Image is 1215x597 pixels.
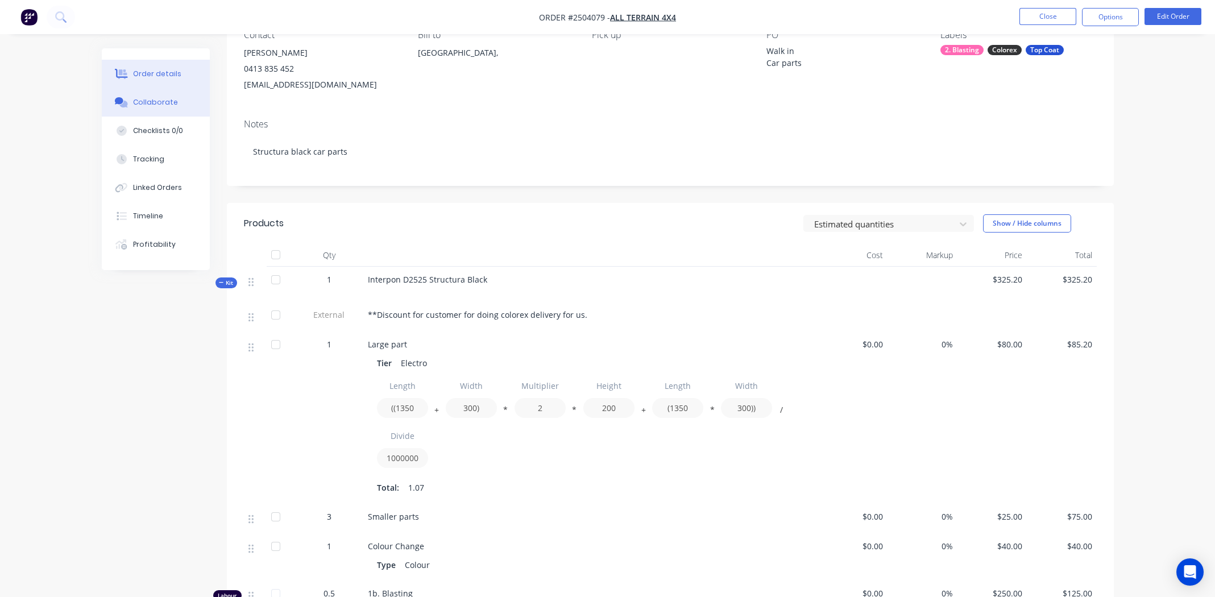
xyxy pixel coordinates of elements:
div: Checklists 0/0 [133,126,183,136]
input: Label [721,376,772,396]
button: Edit Order [1144,8,1201,25]
div: Pick up [592,30,748,40]
span: $40.00 [1031,540,1092,552]
input: Label [652,376,703,396]
div: Electro [396,355,432,371]
span: Colour Change [368,541,424,552]
div: [GEOGRAPHIC_DATA], [418,45,574,61]
button: Collaborate [102,88,210,117]
div: 0413 835 452 [244,61,400,77]
span: $0.00 [823,511,884,523]
div: [PERSON_NAME] [244,45,400,61]
span: $325.20 [1031,273,1092,285]
span: $80.00 [962,338,1023,350]
div: Tier [377,355,396,371]
input: Label [446,376,497,396]
span: Interpon D2525 Structura Black [368,274,487,285]
span: Kit [219,279,234,287]
span: Smaller parts [368,511,419,522]
button: Tracking [102,145,210,173]
button: Timeline [102,202,210,230]
div: PO [766,30,922,40]
span: 1 [327,273,331,285]
div: Type [377,557,400,573]
div: Bill to [418,30,574,40]
div: Timeline [133,211,163,221]
div: Total [1027,244,1097,267]
span: **Discount for customer for doing colorex delivery for us. [368,309,587,320]
span: 3 [327,511,331,523]
div: Walk in Car parts [766,45,909,69]
div: Linked Orders [133,183,182,193]
div: [PERSON_NAME]0413 835 452[EMAIL_ADDRESS][DOMAIN_NAME] [244,45,400,93]
button: Show / Hide columns [983,214,1071,233]
div: Markup [888,244,957,267]
img: Factory [20,9,38,26]
div: Structura black car parts [244,134,1097,169]
span: 1 [327,540,331,552]
button: Checklists 0/0 [102,117,210,145]
button: Profitability [102,230,210,259]
div: Profitability [133,239,176,250]
input: Value [377,448,428,468]
a: All Terrain 4x4 [610,12,676,23]
div: Contact [244,30,400,40]
span: 1 [327,338,331,350]
span: $75.00 [1031,511,1092,523]
span: $0.00 [823,338,884,350]
span: $325.20 [962,273,1023,285]
div: Price [957,244,1027,267]
div: Notes [244,119,1097,130]
div: Tracking [133,154,164,164]
div: Top Coat [1026,45,1064,55]
div: Qty [295,244,363,267]
span: $40.00 [962,540,1023,552]
div: Cost [818,244,888,267]
input: Value [583,398,635,418]
span: Order #2504079 - [539,12,610,23]
span: 0% [892,338,953,350]
span: 1.07 [408,482,424,494]
button: Order details [102,60,210,88]
span: Total: [377,482,399,494]
span: $85.20 [1031,338,1092,350]
button: + [638,408,649,416]
span: $25.00 [962,511,1023,523]
div: Order details [133,69,181,79]
div: Products [244,217,284,230]
div: Colour [400,557,434,573]
div: [GEOGRAPHIC_DATA], [418,45,574,81]
input: Value [515,398,566,418]
input: Label [583,376,635,396]
input: Value [652,398,703,418]
span: External [300,309,359,321]
div: 2. Blasting [940,45,984,55]
button: Options [1082,8,1139,26]
button: Close [1019,8,1076,25]
input: Value [377,398,428,418]
button: + [431,408,442,416]
div: [EMAIL_ADDRESS][DOMAIN_NAME] [244,77,400,93]
div: Collaborate [133,97,178,107]
span: Large part [368,339,407,350]
input: Label [515,376,566,396]
div: Colorex [988,45,1022,55]
input: Label [377,376,428,396]
button: Kit [215,277,237,288]
div: Open Intercom Messenger [1176,558,1204,586]
span: 0% [892,540,953,552]
input: Value [446,398,497,418]
button: Linked Orders [102,173,210,202]
input: Label [377,426,428,446]
input: Value [721,398,772,418]
button: / [776,408,787,416]
span: 0% [892,511,953,523]
div: Labels [940,30,1096,40]
span: $0.00 [823,540,884,552]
